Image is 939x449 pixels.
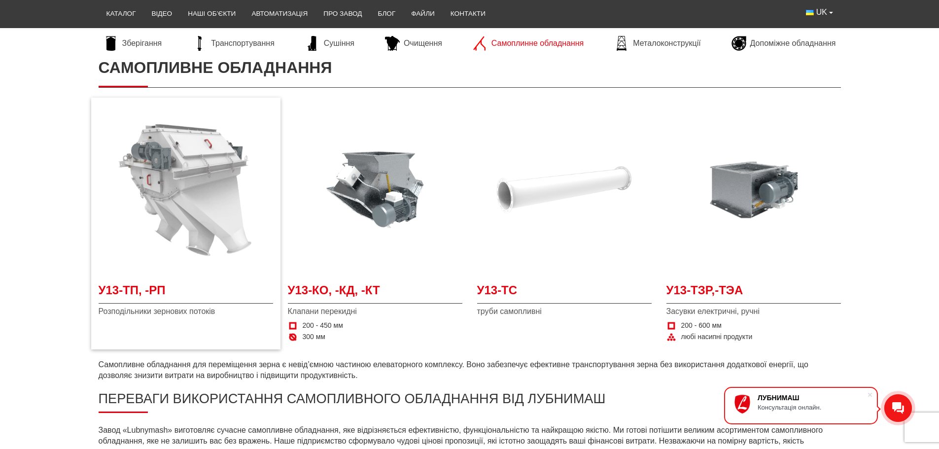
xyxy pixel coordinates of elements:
div: Консультація онлайн. [758,404,867,411]
button: UK [798,3,840,22]
h2: Переваги використання самопливного обладнання від Лубнимаш [99,391,841,413]
p: Самопливне обладнання для переміщення зерна є невід’ємною частиною елеваторного комплексу. Воно з... [99,359,841,381]
a: Наші об’єкти [180,3,243,25]
a: Зберігання [99,36,167,51]
a: Допоміжне обладнання [727,36,841,51]
a: Металоконструкції [609,36,705,51]
a: Про завод [315,3,370,25]
a: У13-ТЗР,-ТЭА [666,282,841,304]
a: Очищення [380,36,447,51]
span: Очищення [404,38,442,49]
div: ЛУБНИМАШ [758,394,867,402]
span: Засувки електричні, ручні [666,306,841,317]
a: Автоматизація [243,3,315,25]
a: Контакти [443,3,493,25]
span: 200 - 450 мм [303,321,343,331]
span: UK [816,7,827,18]
a: Відео [144,3,180,25]
a: Сушіння [300,36,359,51]
a: Каталог [99,3,144,25]
h1: Самопливне обладнання [99,48,841,87]
img: Українська [806,10,814,15]
span: Металоконструкції [633,38,700,49]
span: 300 мм [303,332,326,342]
a: Самоплинне обладнання [468,36,589,51]
a: У13-КО, -КД, -КТ [288,282,462,304]
span: 200 - 600 мм [681,321,722,331]
a: У13-ТС [477,282,652,304]
span: Допоміжне обладнання [750,38,836,49]
a: Блог [370,3,403,25]
a: Файли [403,3,443,25]
span: Сушіння [324,38,354,49]
span: Клапани перекидні [288,306,462,317]
a: Транспортування [187,36,279,51]
span: Зберігання [122,38,162,49]
span: Транспортування [211,38,275,49]
span: Розподільники зернових потоків [99,306,273,317]
span: любі насипні продукти [681,332,753,342]
a: У13-ТП, -РП [99,282,273,304]
span: Самоплинне обладнання [491,38,584,49]
span: труби самопливні [477,306,652,317]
